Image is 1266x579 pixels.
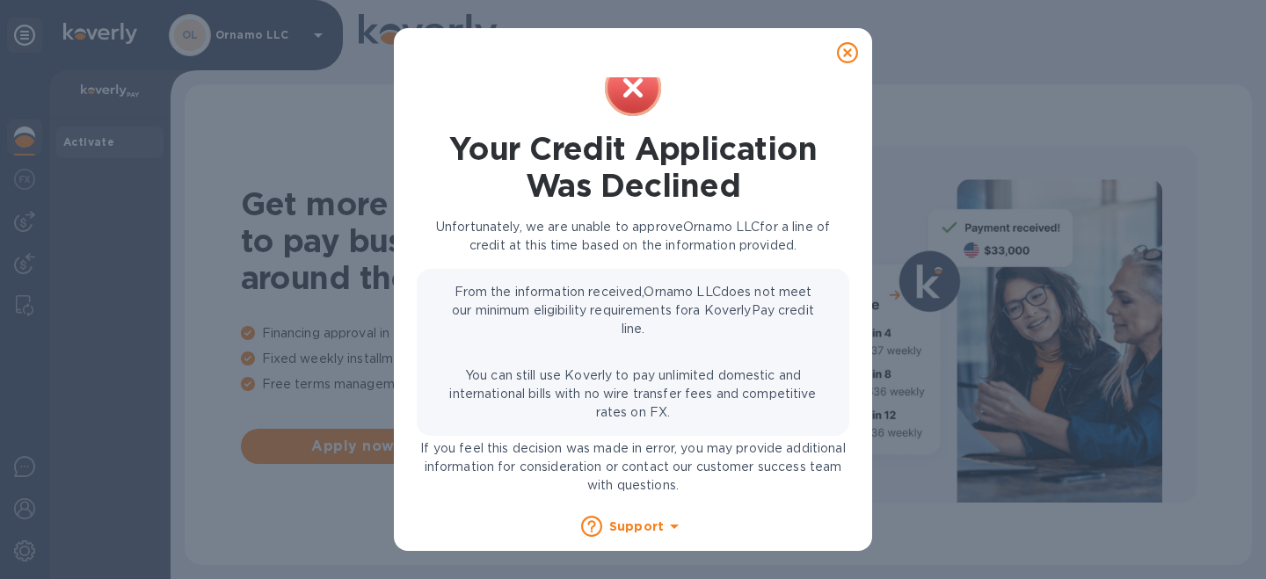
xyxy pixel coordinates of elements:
[417,218,849,255] p: Unfortunately, we are unable to approve Ornamo LLC for a line of credit at this time based on the...
[445,366,821,422] p: You can still use Koverly to pay unlimited domestic and international bills with no wire transfer...
[445,283,821,338] p: From the information received, Ornamo LLC does not meet our minimum eligibility requirements for ...
[609,519,664,533] b: Support
[420,439,846,495] p: If you feel this decision was made in error, you may provide additional information for considera...
[449,130,817,204] h1: Your Credit Application Was Declined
